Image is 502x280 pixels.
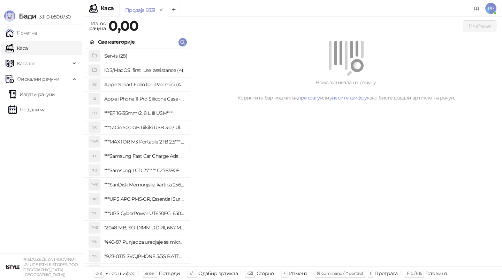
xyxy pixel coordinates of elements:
img: Logo [4,10,15,22]
div: grid [84,49,190,266]
div: Унос шифре [105,269,136,278]
h4: "923-0315 SVC,IPHONE 5/5S BATTERY REMOVAL TRAY Držač za iPhone sa kojim se otvara display [104,251,184,262]
div: "MP [89,136,100,147]
span: Бади [19,12,36,20]
div: "5G [89,122,100,133]
div: Износ рачуна [88,19,107,33]
span: Фискални рачуни [17,72,59,86]
h4: "2048 MB, SO-DIMM DDRII, 667 MHz, Napajanje 1,8 0,1 V, Latencija CL5" [104,222,184,233]
div: "AP [89,193,100,205]
strong: 0,00 [108,17,138,34]
h4: "923-0448 SVC,IPHONE,TOURQUE DRIVER KIT .65KGF- CM Šrafciger " [104,265,184,276]
div: AI [89,93,100,104]
a: претрагу [298,95,320,101]
div: "PU [89,236,100,248]
span: + [283,271,286,276]
button: Плаћање [463,20,496,31]
div: Претрага [374,269,397,278]
button: Add tab [167,3,181,17]
small: PREDUZEĆE ZA TRGOVINU I USLUGE ISTYLE STORES DOO [GEOGRAPHIC_DATA] ([GEOGRAPHIC_DATA]) [22,257,78,277]
div: "MS [89,222,100,233]
div: Нема артикала на рачуну. Користите бар код читач, или како бисте додали артикле на рачун. [198,79,494,102]
h4: Servis (28) [104,50,184,61]
div: "18 [89,108,100,119]
span: 3.11.0-b80b730 [36,14,70,20]
div: "MK [89,179,100,190]
div: "CU [89,208,100,219]
h4: """EF 16-35mm/2, 8 L III USM""" [104,108,184,119]
img: 64x64-companyLogo-77b92cf4-9946-4f36-9751-bf7bb5fd2c7d.png [6,260,20,274]
h4: """SanDisk Memorijska kartica 256GB microSDXC sa SD adapterom SDSQXA1-256G-GN6MA - Extreme PLUS, ... [104,179,184,190]
h4: """Samsung Fast Car Charge Adapter, brzi auto punja_, boja crna""" [104,150,184,162]
span: ⌫ [247,271,253,276]
div: Сторно [257,269,274,278]
div: "L2 [89,165,100,176]
h4: Apple Smart Folio for iPad mini (A17 Pro) - Sage [104,79,184,90]
span: PP [485,3,496,14]
span: enter [145,271,155,276]
span: ⌘ command / ⌃ control [317,271,363,276]
span: f [370,271,371,276]
span: Каталог [17,57,36,71]
span: ↑/↓ [189,271,195,276]
h4: """Samsung LCD 27"""" C27F390FHUXEN""" [104,165,184,176]
div: Одабир артикла [198,269,238,278]
h4: "440-87 Punjac za uredjaje sa micro USB portom 4/1, Stand." [104,236,184,248]
h4: """LaCie 500 GB Rikiki USB 3.0 / Ultra Compact & Resistant aluminum / USB 3.0 / 2.5""""""" [104,122,184,133]
a: Издати рачуни [8,87,55,101]
h4: """MAXTOR M3 Portable 2TB 2.5"""" crni eksterni hard disk HX-M201TCB/GM""" [104,136,184,147]
div: "SD [89,265,100,276]
span: 0-9 [96,271,102,276]
div: "FC [89,150,100,162]
h4: iOS/MacOS_first_use_assistance (4) [104,65,184,76]
h4: """UPS APC PM5-GR, Essential Surge Arrest,5 utic_nica""" [104,193,184,205]
div: Каса [100,6,114,11]
a: Почетна [6,26,37,40]
div: "S5 [89,251,100,262]
a: унесите шифру [329,95,367,101]
div: AS [89,79,100,90]
div: Све категорије [98,38,135,46]
a: Каса [6,41,28,55]
button: remove [157,7,166,13]
a: Документација [471,3,482,14]
a: По данима [8,103,45,117]
div: Потврди [159,269,180,278]
h4: """UPS CyberPower UT650EG, 650VA/360W , line-int., s_uko, desktop""" [104,208,184,219]
div: Измена [289,269,307,278]
span: F10 / F16 [407,271,422,276]
div: Готовина [425,269,447,278]
div: Продаја 9331 [125,6,155,14]
h4: Apple iPhone 11 Pro Silicone Case - Black [104,93,184,104]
